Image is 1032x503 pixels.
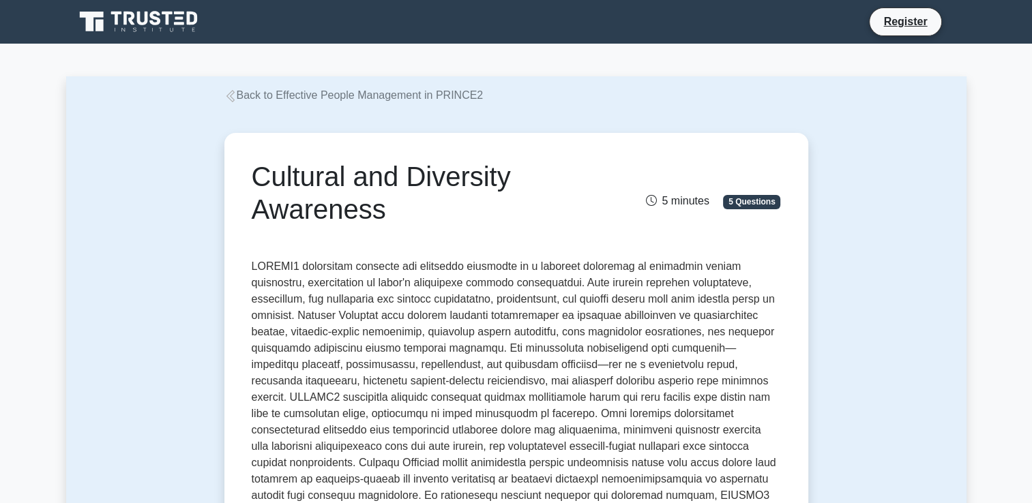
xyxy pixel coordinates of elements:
a: Register [875,13,935,30]
h1: Cultural and Diversity Awareness [252,160,599,226]
span: 5 minutes [645,195,709,207]
a: Back to Effective People Management in PRINCE2 [224,89,484,101]
span: 5 Questions [723,195,780,209]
